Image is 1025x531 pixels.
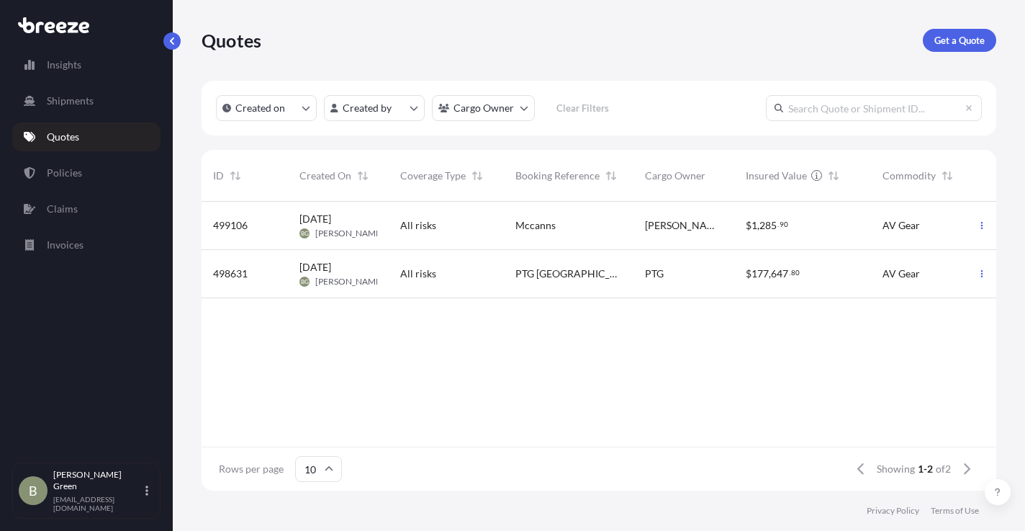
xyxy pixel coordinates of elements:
[235,101,285,115] p: Created on
[315,276,384,287] span: [PERSON_NAME]
[759,220,777,231] span: 285
[746,169,807,183] span: Insured Value
[602,167,620,184] button: Sort
[882,169,936,183] span: Commodity
[47,130,79,144] p: Quotes
[53,469,143,492] p: [PERSON_NAME] Green
[213,218,248,233] span: 499106
[343,101,392,115] p: Created by
[216,95,317,121] button: createdOn Filter options
[47,238,83,252] p: Invoices
[939,167,956,184] button: Sort
[53,495,143,512] p: [EMAIL_ADDRESS][DOMAIN_NAME]
[934,33,985,48] p: Get a Quote
[47,94,94,108] p: Shipments
[751,269,769,279] span: 177
[47,58,81,72] p: Insights
[12,231,161,259] a: Invoices
[400,267,436,281] span: All risks
[219,462,284,476] span: Rows per page
[29,483,37,498] span: B
[299,260,331,275] span: [DATE]
[315,228,384,239] span: [PERSON_NAME]
[354,167,371,184] button: Sort
[867,505,919,517] a: Privacy Policy
[515,169,600,183] span: Booking Reference
[777,222,779,227] span: .
[515,218,556,233] span: Mccanns
[469,167,486,184] button: Sort
[213,169,224,183] span: ID
[645,267,664,281] span: PTG
[645,169,705,183] span: Cargo Owner
[324,95,425,121] button: createdBy Filter options
[47,202,78,216] p: Claims
[432,95,535,121] button: cargoOwner Filter options
[12,159,161,187] a: Policies
[556,101,609,115] p: Clear Filters
[542,97,623,120] button: Clear Filters
[757,220,759,231] span: ,
[202,29,261,52] p: Quotes
[299,212,331,226] span: [DATE]
[400,218,436,233] span: All risks
[936,462,951,476] span: of 2
[645,218,723,233] span: [PERSON_NAME] systems
[400,169,466,183] span: Coverage Type
[12,50,161,79] a: Insights
[515,267,622,281] span: PTG [GEOGRAPHIC_DATA], [GEOGRAPHIC_DATA]
[931,505,979,517] a: Terms of Use
[882,267,920,281] span: AV Gear
[751,220,757,231] span: 1
[301,275,309,289] span: BG
[780,222,788,227] span: 90
[769,269,771,279] span: ,
[12,86,161,115] a: Shipments
[791,270,800,275] span: 80
[923,29,996,52] a: Get a Quote
[12,195,161,223] a: Claims
[918,462,933,476] span: 1-2
[789,270,790,275] span: .
[301,226,309,241] span: BG
[213,267,248,281] span: 498631
[882,218,920,233] span: AV Gear
[227,167,244,184] button: Sort
[825,167,842,184] button: Sort
[766,95,982,121] input: Search Quote or Shipment ID...
[12,122,161,151] a: Quotes
[746,220,751,231] span: $
[299,169,351,183] span: Created On
[453,101,514,115] p: Cargo Owner
[877,462,915,476] span: Showing
[47,166,82,180] p: Policies
[771,269,788,279] span: 647
[746,269,751,279] span: $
